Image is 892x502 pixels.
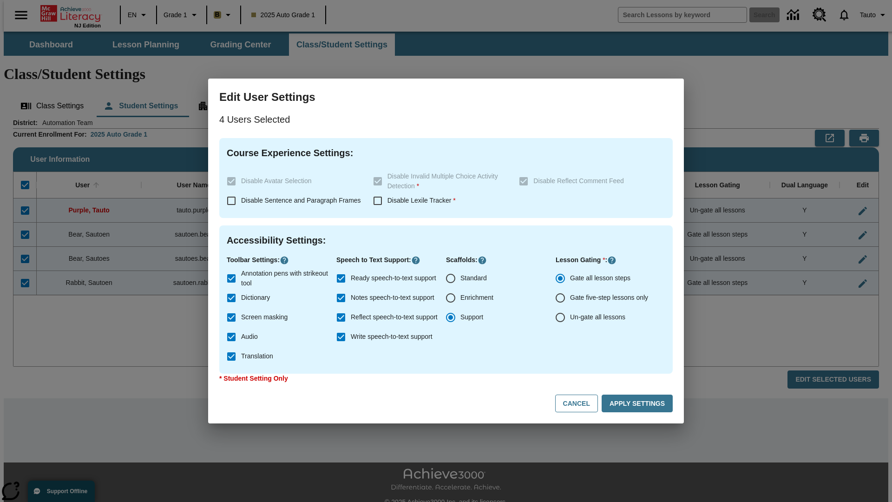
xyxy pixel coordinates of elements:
p: Toolbar Settings : [227,255,336,265]
h4: Accessibility Settings : [227,233,665,248]
span: Support [460,312,483,322]
p: Scaffolds : [446,255,556,265]
span: Dictionary [241,293,270,303]
span: Reflect speech-to-text support [351,312,438,322]
span: Ready speech-to-text support [351,273,436,283]
span: Gate five-step lessons only [570,293,648,303]
p: * Student Setting Only [219,374,673,383]
span: Annotation pens with strikeout tool [241,269,329,288]
span: Un-gate all lessons [570,312,625,322]
span: Standard [460,273,487,283]
h4: Course Experience Settings : [227,145,665,160]
h3: Edit User Settings [219,90,673,105]
span: Notes speech-to-text support [351,293,434,303]
label: These settings are specific to individual classes. To see these settings or make changes, please ... [368,172,512,191]
label: These settings are specific to individual classes. To see these settings or make changes, please ... [222,172,366,191]
span: Enrichment [460,293,493,303]
span: Disable Sentence and Paragraph Frames [241,197,361,204]
span: Disable Avatar Selection [241,177,312,185]
button: Apply Settings [602,395,673,413]
button: Cancel [555,395,598,413]
span: Screen masking [241,312,288,322]
span: Disable Invalid Multiple Choice Activity Detection [387,172,498,190]
p: Lesson Gating : [556,255,665,265]
span: Translation [241,351,273,361]
span: Disable Lexile Tracker [387,197,456,204]
span: Audio [241,332,258,342]
button: Click here to know more about [411,256,420,265]
button: Click here to know more about [607,256,617,265]
span: Gate all lesson steps [570,273,630,283]
button: Click here to know more about [478,256,487,265]
p: Speech to Text Support : [336,255,446,265]
p: 4 Users Selected [219,112,673,127]
label: These settings are specific to individual classes. To see these settings or make changes, please ... [514,172,658,191]
button: Click here to know more about [280,256,289,265]
span: Write speech-to-text support [351,332,433,342]
span: Disable Reflect Comment Feed [533,177,624,185]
